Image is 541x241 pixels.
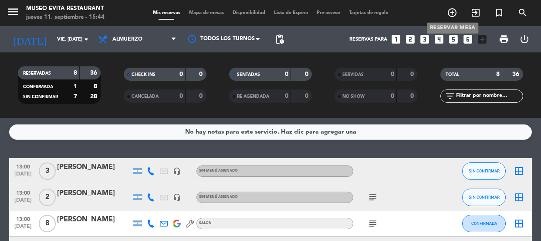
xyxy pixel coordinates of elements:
[39,215,56,232] span: 8
[274,34,285,45] span: pending_actions
[391,71,394,77] strong: 0
[410,71,416,77] strong: 0
[7,5,20,21] button: menu
[342,72,364,77] span: SERVIDAS
[81,34,91,45] i: arrow_drop_down
[517,7,528,18] i: search
[237,94,269,99] span: RE AGENDADA
[185,10,228,15] span: Mapa de mesas
[57,214,131,225] div: [PERSON_NAME]
[23,71,51,76] span: RESERVADAS
[74,70,77,76] strong: 8
[23,85,53,89] span: CONFIRMADA
[469,195,500,200] span: SIN CONFIRMAR
[149,10,185,15] span: Mis reservas
[455,91,523,101] input: Filtrar por nombre...
[494,7,504,18] i: turned_in_not
[7,30,53,49] i: [DATE]
[462,162,506,180] button: SIN CONFIRMAR
[179,71,183,77] strong: 0
[199,195,238,199] span: Sin menú asignado
[12,171,34,181] span: [DATE]
[419,34,430,45] i: looks_3
[514,192,524,203] i: border_all
[26,4,105,13] div: Museo Evita Restaurant
[405,34,416,45] i: looks_two
[448,34,459,45] i: looks_5
[390,34,402,45] i: looks_one
[12,224,34,234] span: [DATE]
[39,189,56,206] span: 2
[90,70,99,76] strong: 36
[514,26,535,52] div: LOG OUT
[57,162,131,173] div: [PERSON_NAME]
[285,71,288,77] strong: 0
[173,220,181,227] img: google-logo.png
[427,23,478,34] div: RESERVAR MESA
[305,71,310,77] strong: 0
[349,37,387,42] span: Reservas para
[199,169,238,172] span: Sin menú asignado
[94,83,99,90] strong: 8
[74,93,77,100] strong: 7
[410,93,416,99] strong: 0
[199,221,212,225] span: SALON
[305,93,310,99] strong: 0
[12,187,34,197] span: 13:00
[74,83,77,90] strong: 1
[345,10,393,15] span: Tarjetas de regalo
[132,72,156,77] span: CHECK INS
[270,10,312,15] span: Lista de Espera
[57,188,131,199] div: [PERSON_NAME]
[12,161,34,171] span: 13:00
[26,13,105,22] div: jueves 11. septiembre - 15:44
[179,93,183,99] strong: 0
[12,197,34,207] span: [DATE]
[342,94,365,99] span: NO SHOW
[477,34,488,45] i: add_box
[199,93,204,99] strong: 0
[368,192,378,203] i: subject
[514,166,524,176] i: border_all
[90,93,99,100] strong: 28
[471,221,497,226] span: CONFIRMADA
[433,34,445,45] i: looks_4
[469,169,500,173] span: SIN CONFIRMAR
[237,72,260,77] span: SENTADAS
[391,93,394,99] strong: 0
[185,127,356,137] div: No hay notas para este servicio. Haz clic para agregar una
[173,193,181,201] i: headset_mic
[312,10,345,15] span: Pre-acceso
[23,95,58,99] span: SIN CONFIRMAR
[112,36,142,42] span: Almuerzo
[285,93,288,99] strong: 0
[39,162,56,180] span: 3
[446,72,459,77] span: TOTAL
[519,34,530,45] i: power_settings_new
[445,91,455,101] i: filter_list
[462,215,506,232] button: CONFIRMADA
[447,7,457,18] i: add_circle_outline
[499,34,509,45] span: print
[496,71,500,77] strong: 8
[512,71,521,77] strong: 36
[199,71,204,77] strong: 0
[462,189,506,206] button: SIN CONFIRMAR
[173,167,181,175] i: headset_mic
[470,7,481,18] i: exit_to_app
[12,213,34,224] span: 13:00
[514,218,524,229] i: border_all
[228,10,270,15] span: Disponibilidad
[462,34,473,45] i: looks_6
[368,218,378,229] i: subject
[132,94,159,99] span: CANCELADA
[7,5,20,18] i: menu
